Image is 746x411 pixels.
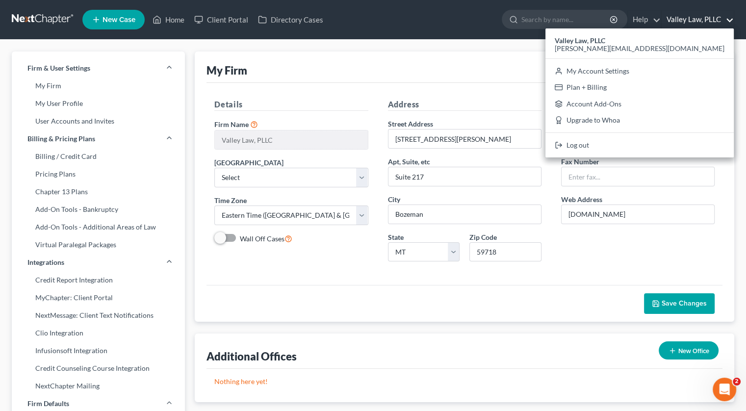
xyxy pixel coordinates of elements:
span: Firm Defaults [27,399,69,409]
label: Fax Number [561,156,599,167]
a: Add-On Tools - Bankruptcy [12,201,185,218]
label: Zip Code [469,232,497,242]
span: Billing & Pricing Plans [27,134,95,144]
a: Firm & User Settings [12,59,185,77]
input: Enter address... [388,129,541,148]
label: Web Address [561,194,602,205]
div: My Firm [206,63,247,77]
h5: Address [388,99,541,111]
a: NextChapter Mailing [12,377,185,395]
a: Chapter 13 Plans [12,183,185,201]
a: Home [148,11,189,28]
a: Upgrade to Whoa [545,112,734,129]
a: My Firm [12,77,185,95]
label: Street Address [388,119,433,129]
a: Help [628,11,661,28]
h5: Details [214,99,368,111]
a: My Account Settings [545,63,734,79]
a: Virtual Paralegal Packages [12,236,185,254]
span: Firm Name [214,120,249,128]
span: Wall Off Cases [240,234,284,243]
input: Enter web address.... [562,205,714,224]
label: State [388,232,404,242]
label: City [388,194,400,205]
span: Save Changes [662,299,707,308]
a: Integrations [12,254,185,271]
input: Enter fax... [562,167,714,186]
input: (optional) [388,167,541,186]
input: Enter city... [388,205,541,224]
a: Credit Counseling Course Integration [12,360,185,377]
a: MyChapter: Client Portal [12,289,185,307]
span: Integrations [27,257,64,267]
strong: Valley Law, PLLC [555,36,605,45]
a: Valley Law, PLLC [662,11,734,28]
iframe: Intercom live chat [713,378,736,401]
span: Firm & User Settings [27,63,90,73]
input: XXXXX [469,242,541,262]
span: 2 [733,378,741,385]
button: Save Changes [644,293,715,314]
button: New Office [659,341,719,360]
a: User Accounts and Invites [12,112,185,130]
a: Clio Integration [12,324,185,342]
a: Account Add-Ons [545,96,734,112]
a: Credit Report Integration [12,271,185,289]
a: Pricing Plans [12,165,185,183]
a: Log out [545,137,734,154]
label: Time Zone [214,195,247,205]
a: Billing / Credit Card [12,148,185,165]
a: My User Profile [12,95,185,112]
input: Search by name... [521,10,611,28]
p: Nothing here yet! [214,377,715,386]
label: [GEOGRAPHIC_DATA] [214,157,283,168]
a: Plan + Billing [545,79,734,96]
span: New Case [103,16,135,24]
a: Directory Cases [253,11,328,28]
a: Billing & Pricing Plans [12,130,185,148]
label: Apt, Suite, etc [388,156,430,167]
a: Infusionsoft Integration [12,342,185,360]
div: Valley Law, PLLC [545,28,734,157]
a: Client Portal [189,11,253,28]
a: Add-On Tools - Additional Areas of Law [12,218,185,236]
input: Enter name... [215,130,367,149]
span: [PERSON_NAME][EMAIL_ADDRESS][DOMAIN_NAME] [555,44,724,52]
div: Additional Offices [206,349,297,363]
a: NextMessage: Client Text Notifications [12,307,185,324]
